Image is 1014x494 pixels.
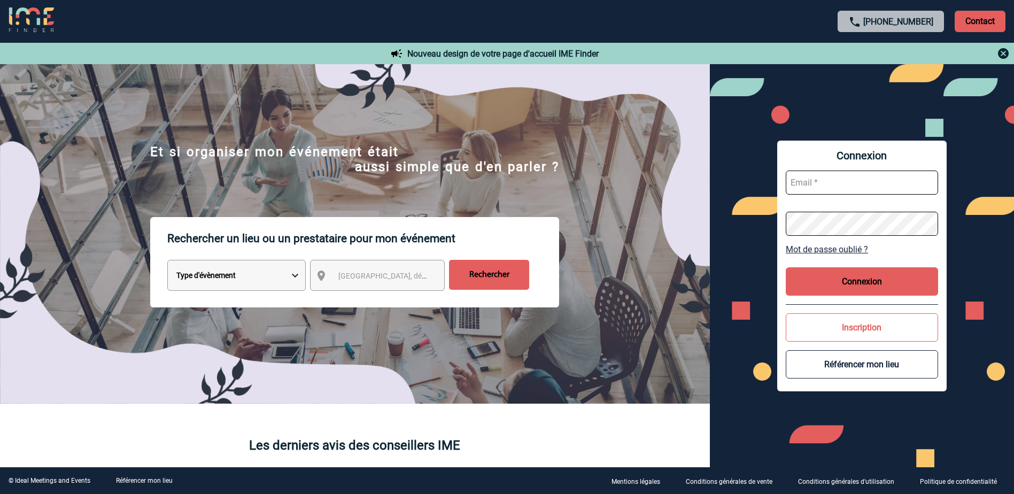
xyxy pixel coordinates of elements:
[338,272,487,280] span: [GEOGRAPHIC_DATA], département, région...
[677,476,789,486] a: Conditions générales de vente
[786,313,938,342] button: Inscription
[612,478,660,485] p: Mentions légales
[798,478,894,485] p: Conditions générales d'utilisation
[786,267,938,296] button: Connexion
[955,11,1005,32] p: Contact
[786,149,938,162] span: Connexion
[920,478,997,485] p: Politique de confidentialité
[603,476,677,486] a: Mentions légales
[786,350,938,379] button: Référencer mon lieu
[449,260,529,290] input: Rechercher
[789,476,911,486] a: Conditions générales d'utilisation
[863,17,933,27] a: [PHONE_NUMBER]
[786,171,938,195] input: Email *
[686,478,772,485] p: Conditions générales de vente
[848,16,861,28] img: call-24-px.png
[9,477,90,484] div: © Ideal Meetings and Events
[786,244,938,254] a: Mot de passe oublié ?
[116,477,173,484] a: Référencer mon lieu
[167,217,559,260] p: Rechercher un lieu ou un prestataire pour mon événement
[911,476,1014,486] a: Politique de confidentialité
